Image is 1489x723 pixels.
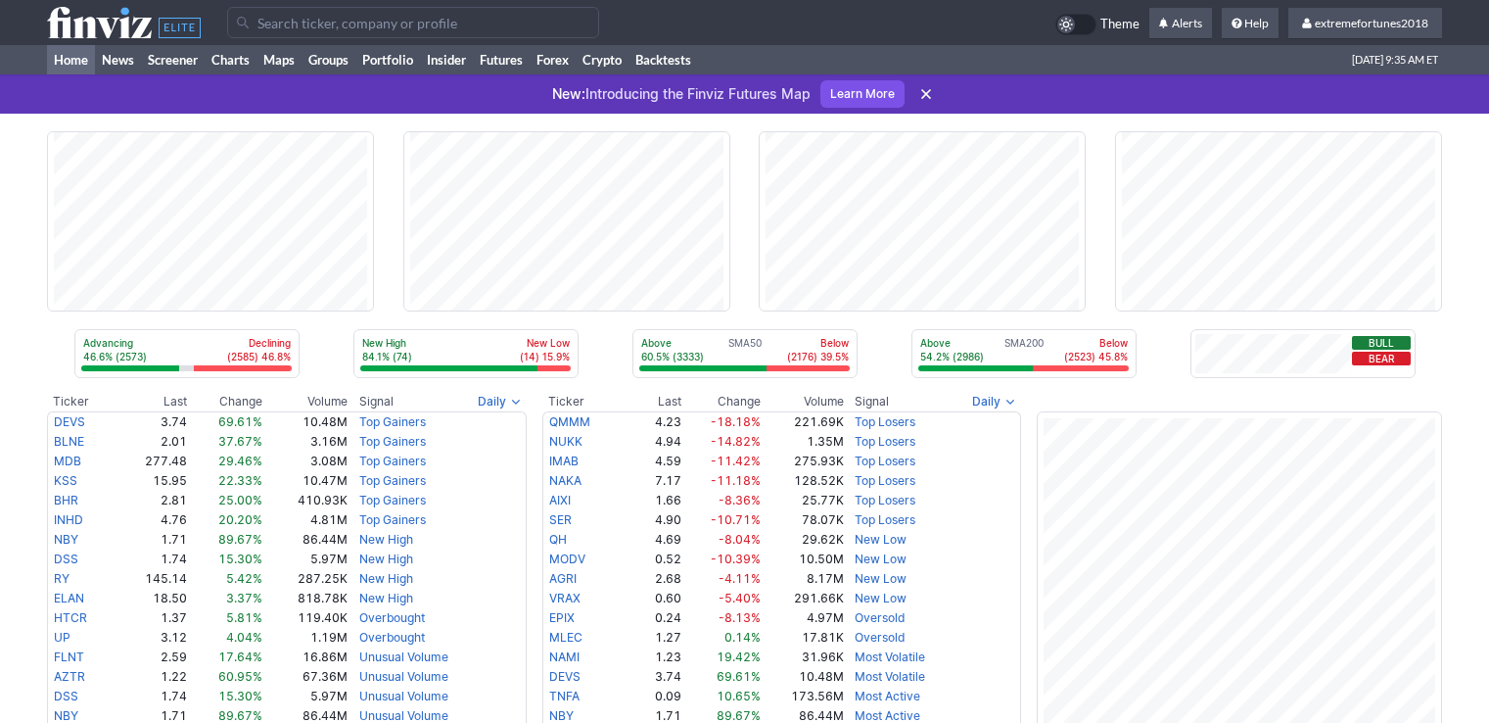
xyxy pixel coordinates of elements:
[520,336,570,350] p: New Low
[719,493,761,507] span: -8.36%
[717,669,761,684] span: 69.61%
[855,414,915,429] a: Top Losers
[302,45,355,74] a: Groups
[762,608,845,628] td: 4.97M
[520,350,570,363] p: (14) 15.9%
[116,510,189,530] td: 4.76
[263,687,349,706] td: 5.97M
[263,648,349,667] td: 16.86M
[359,454,426,468] a: Top Gainers
[855,669,925,684] a: Most Volatile
[711,473,761,488] span: -11.18%
[359,650,448,664] a: Unusual Volume
[762,392,845,411] th: Volume
[116,648,189,667] td: 2.59
[717,689,761,703] span: 10.65%
[116,687,189,706] td: 1.74
[116,491,189,510] td: 2.81
[205,45,256,74] a: Charts
[54,512,83,527] a: INHD
[719,571,761,586] span: -4.11%
[530,45,576,74] a: Forex
[549,708,574,723] a: NBY
[263,471,349,491] td: 10.47M
[359,473,426,488] a: Top Gainers
[549,571,577,586] a: AGRI
[719,610,761,625] span: -8.13%
[549,532,567,547] a: QH
[549,512,572,527] a: SER
[1055,14,1140,35] a: Theme
[549,473,582,488] a: NAKA
[116,432,189,452] td: 2.01
[116,628,189,648] td: 3.12
[719,532,761,547] span: -8.04%
[218,650,262,664] span: 17.64%
[263,569,349,589] td: 287.25K
[95,45,141,74] a: News
[359,414,426,429] a: Top Gainers
[549,669,581,684] a: DEVS
[47,392,116,411] th: Ticker
[54,650,84,664] a: FLNT
[116,667,189,687] td: 1.22
[719,591,761,605] span: -5.40%
[549,454,579,468] a: IMAB
[263,530,349,550] td: 86.44M
[717,708,761,723] span: 89.67%
[359,394,394,410] span: Signal
[616,628,682,648] td: 1.27
[920,336,984,350] p: Above
[54,630,70,645] a: UP
[762,648,845,667] td: 31.96K
[717,650,761,664] span: 19.42%
[1064,336,1128,350] p: Below
[359,434,426,449] a: Top Gainers
[549,434,582,449] a: NUKK
[967,392,1021,411] button: Signals interval
[762,432,845,452] td: 1.35M
[116,569,189,589] td: 145.14
[116,471,189,491] td: 15.95
[263,452,349,471] td: 3.08M
[359,493,426,507] a: Top Gainers
[711,552,761,566] span: -10.39%
[549,414,590,429] a: QMMM
[762,411,845,432] td: 221.69K
[549,630,582,645] a: MLEC
[359,669,448,684] a: Unusual Volume
[576,45,628,74] a: Crypto
[218,669,262,684] span: 60.95%
[762,589,845,608] td: 291.66K
[226,630,262,645] span: 4.04%
[218,689,262,703] span: 15.30%
[549,650,580,664] a: NAMI
[542,392,617,411] th: Ticker
[473,392,527,411] button: Signals interval
[787,336,849,350] p: Below
[263,667,349,687] td: 67.36M
[116,530,189,550] td: 1.71
[855,512,915,527] a: Top Losers
[855,650,925,664] a: Most Volatile
[616,569,682,589] td: 2.68
[787,350,849,363] p: (2176) 39.5%
[549,591,581,605] a: VRAX
[54,571,70,586] a: RY
[54,669,85,684] a: AZTR
[616,687,682,706] td: 0.09
[549,610,575,625] a: EPIX
[1315,16,1428,30] span: extremefortunes2018
[116,589,189,608] td: 18.50
[54,708,78,723] a: NBY
[855,473,915,488] a: Top Losers
[54,414,85,429] a: DEVS
[641,336,704,350] p: Above
[711,414,761,429] span: -18.18%
[682,392,761,411] th: Change
[972,392,1000,411] span: Daily
[218,493,262,507] span: 25.00%
[218,414,262,429] span: 69.61%
[359,610,425,625] a: Overbought
[263,628,349,648] td: 1.19M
